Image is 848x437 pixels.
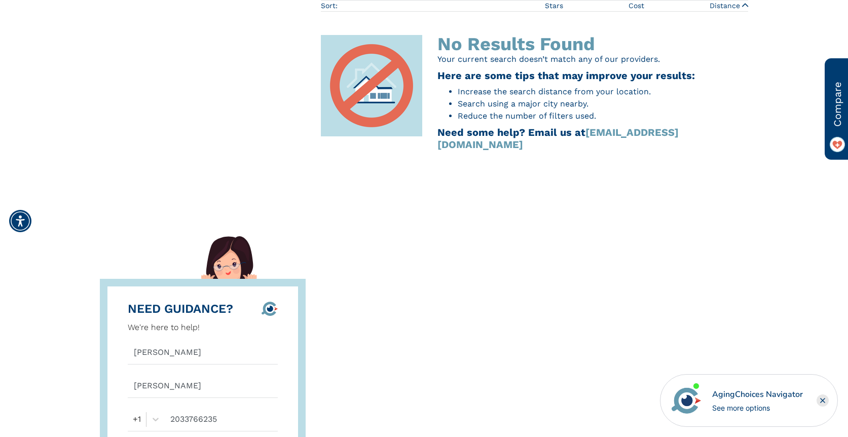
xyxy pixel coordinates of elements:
input: First Name* [128,341,278,365]
div: Accessibility Menu [9,210,31,232]
div: Close [817,394,829,407]
li: Search using a major city nearby. [458,98,748,110]
div: NEED GUIDANCE? [128,302,233,316]
div: AgingChoices Navigator [712,388,803,400]
p: Your current search doesn’t match any of our providers. [437,53,748,65]
div: No Results Found [437,35,748,53]
h3: Need some help? Email us at [437,126,748,151]
input: Phone* [164,408,278,431]
li: Reduce the number of filters used. [458,110,748,122]
div: See more options [712,403,803,413]
span: Cost [629,1,644,11]
span: Distance [710,1,740,11]
img: hello-there-lady.svg [201,236,257,292]
a: [EMAIL_ADDRESS][DOMAIN_NAME] [437,126,679,151]
li: Increase the search distance from your location. [458,86,748,98]
span: Compare [830,82,845,127]
h3: Here are some tips that may improve your results: [437,69,748,82]
div: We're here to help! [128,321,233,334]
input: Last Name* [128,375,278,398]
img: favorite_on.png [830,137,845,152]
img: 8-logo-icon.svg [262,302,278,316]
span: Stars [545,1,563,11]
img: avatar [669,383,704,418]
div: Sort: [321,1,338,11]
